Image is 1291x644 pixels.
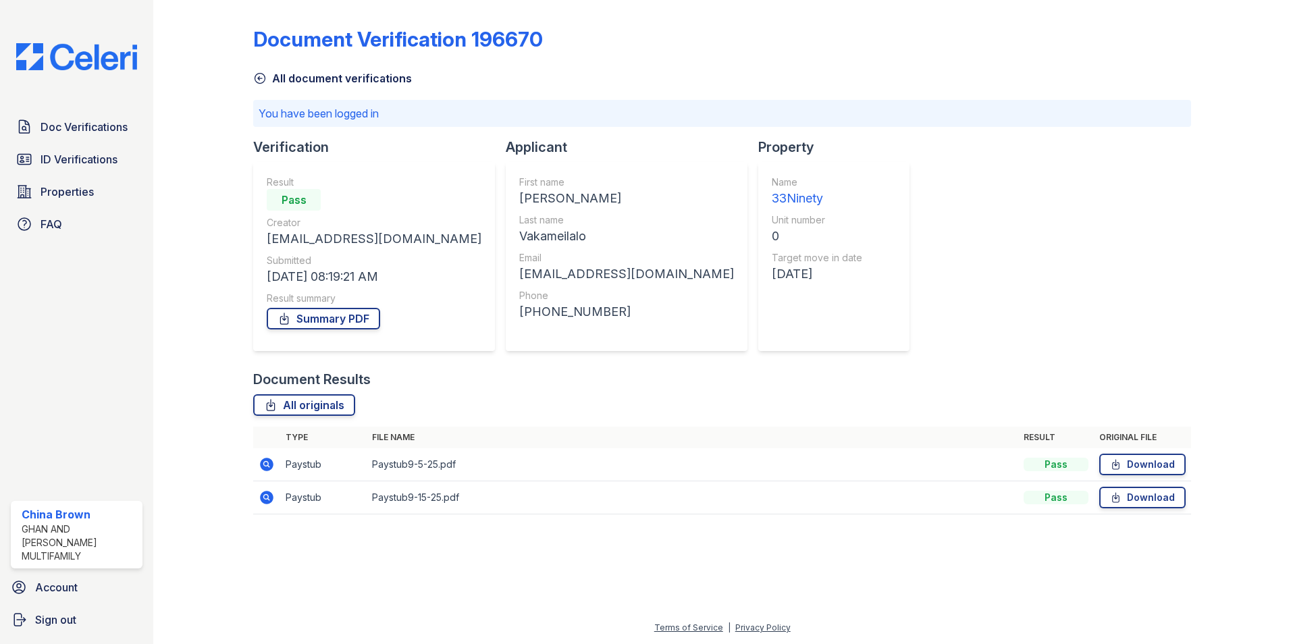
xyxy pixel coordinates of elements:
[267,176,481,189] div: Result
[654,622,723,633] a: Terms of Service
[41,216,62,232] span: FAQ
[41,184,94,200] span: Properties
[772,265,862,284] div: [DATE]
[267,267,481,286] div: [DATE] 08:19:21 AM
[519,227,734,246] div: Vakameilalo
[11,113,142,140] a: Doc Verifications
[280,427,367,448] th: Type
[519,251,734,265] div: Email
[267,189,321,211] div: Pass
[519,302,734,321] div: [PHONE_NUMBER]
[267,308,380,329] a: Summary PDF
[5,43,148,70] img: CE_Logo_Blue-a8612792a0a2168367f1c8372b55b34899dd931a85d93a1a3d3e32e68fde9ad4.png
[367,427,1018,448] th: File name
[367,481,1018,514] td: Paystub9-15-25.pdf
[758,138,920,157] div: Property
[253,370,371,389] div: Document Results
[1024,491,1088,504] div: Pass
[11,146,142,173] a: ID Verifications
[1099,487,1186,508] a: Download
[267,230,481,248] div: [EMAIL_ADDRESS][DOMAIN_NAME]
[772,176,862,208] a: Name 33Ninety
[5,606,148,633] a: Sign out
[35,579,78,595] span: Account
[519,213,734,227] div: Last name
[772,189,862,208] div: 33Ninety
[11,178,142,205] a: Properties
[1024,458,1088,471] div: Pass
[41,151,117,167] span: ID Verifications
[253,394,355,416] a: All originals
[11,211,142,238] a: FAQ
[22,522,137,563] div: Ghan and [PERSON_NAME] Multifamily
[267,216,481,230] div: Creator
[259,105,1186,122] p: You have been logged in
[519,189,734,208] div: [PERSON_NAME]
[41,119,128,135] span: Doc Verifications
[772,176,862,189] div: Name
[772,213,862,227] div: Unit number
[772,251,862,265] div: Target move in date
[728,622,731,633] div: |
[5,574,148,601] a: Account
[253,27,543,51] div: Document Verification 196670
[1094,427,1191,448] th: Original file
[519,265,734,284] div: [EMAIL_ADDRESS][DOMAIN_NAME]
[519,176,734,189] div: First name
[519,289,734,302] div: Phone
[1099,454,1186,475] a: Download
[253,138,506,157] div: Verification
[253,70,412,86] a: All document verifications
[35,612,76,628] span: Sign out
[772,227,862,246] div: 0
[280,481,367,514] td: Paystub
[267,254,481,267] div: Submitted
[1018,427,1094,448] th: Result
[267,292,481,305] div: Result summary
[22,506,137,522] div: China Brown
[367,448,1018,481] td: Paystub9-5-25.pdf
[735,622,791,633] a: Privacy Policy
[506,138,758,157] div: Applicant
[280,448,367,481] td: Paystub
